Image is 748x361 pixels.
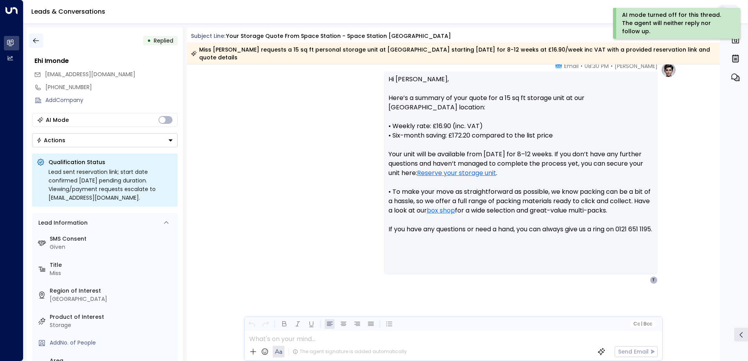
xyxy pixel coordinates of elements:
button: Cc|Bcc [630,320,655,328]
p: Hi [PERSON_NAME], Here’s a summary of your quote for a 15 sq ft storage unit at our [GEOGRAPHIC_D... [388,75,653,243]
label: Region of Interest [50,287,174,295]
p: Qualification Status [49,158,173,166]
div: Button group with a nested menu [32,133,178,147]
span: Subject Line: [191,32,225,40]
div: Lead Information [36,219,88,227]
span: [PERSON_NAME] [615,62,658,70]
a: Leads & Conversations [31,7,105,16]
div: The agent signature is added automatically [293,348,407,355]
div: Miss [50,269,174,277]
div: AI mode turned off for this thread. The agent will neither reply nor follow up. [622,11,730,36]
span: 08:30 PM [584,62,609,70]
span: [EMAIL_ADDRESS][DOMAIN_NAME] [45,70,135,78]
div: Lead sent reservation link; start date confirmed [DATE] pending duration. Viewing/payment request... [49,168,173,202]
button: Undo [247,319,257,329]
div: Miss [PERSON_NAME] requests a 15 sq ft personal storage unit at [GEOGRAPHIC_DATA] starting [DATE]... [191,46,716,61]
label: Title [50,261,174,269]
div: AI Mode [46,116,69,124]
a: Reserve your storage unit [417,168,496,178]
span: Replied [154,37,173,45]
span: • [581,62,583,70]
button: Actions [32,133,178,147]
div: Ehi Imonde [34,56,178,66]
span: thatradgyal@gmail.com [45,70,135,79]
div: Storage [50,321,174,329]
label: Product of Interest [50,313,174,321]
span: • [611,62,613,70]
span: Cc Bcc [633,321,652,327]
a: box shop [427,206,455,215]
div: Given [50,243,174,251]
div: AddCompany [45,96,178,104]
img: profile-logo.png [661,62,676,78]
span: | [641,321,642,327]
div: [GEOGRAPHIC_DATA] [50,295,174,303]
div: • [147,34,151,48]
span: Email [564,62,579,70]
div: Your storage quote from Space Station - Space Station [GEOGRAPHIC_DATA] [226,32,451,40]
button: Redo [261,319,270,329]
div: [PHONE_NUMBER] [45,83,178,91]
div: AddNo. of People [50,339,174,347]
div: T [650,276,658,284]
div: Actions [36,137,65,144]
label: SMS Consent [50,235,174,243]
